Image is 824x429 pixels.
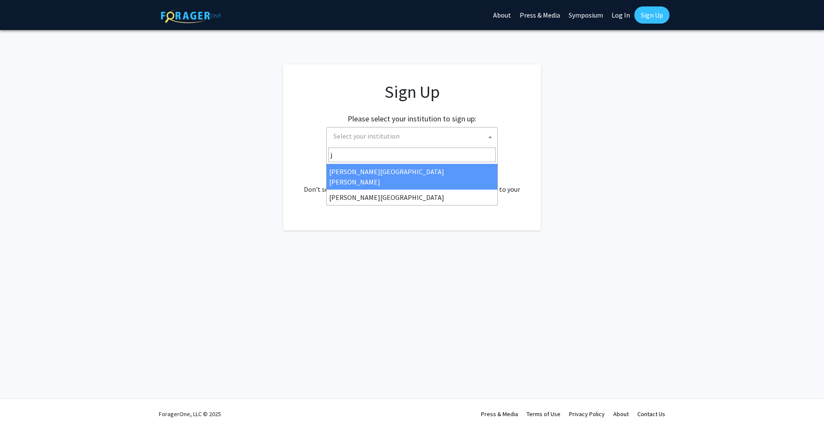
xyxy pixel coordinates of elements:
iframe: Chat [6,390,36,423]
input: Search [328,148,496,162]
div: ForagerOne, LLC © 2025 [159,399,221,429]
h1: Sign Up [300,82,524,102]
a: Sign Up [634,6,669,24]
span: Select your institution [333,132,400,140]
a: Contact Us [637,410,665,418]
li: [PERSON_NAME][GEOGRAPHIC_DATA] [327,190,497,205]
span: Select your institution [330,127,497,145]
a: Privacy Policy [569,410,605,418]
h2: Please select your institution to sign up: [348,114,476,124]
a: About [613,410,629,418]
span: Select your institution [326,127,498,146]
div: Already have an account? . Don't see your institution? about bringing ForagerOne to your institut... [300,163,524,205]
a: Terms of Use [527,410,560,418]
li: [PERSON_NAME][GEOGRAPHIC_DATA][PERSON_NAME] [327,164,497,190]
a: Press & Media [481,410,518,418]
img: ForagerOne Logo [161,8,221,23]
